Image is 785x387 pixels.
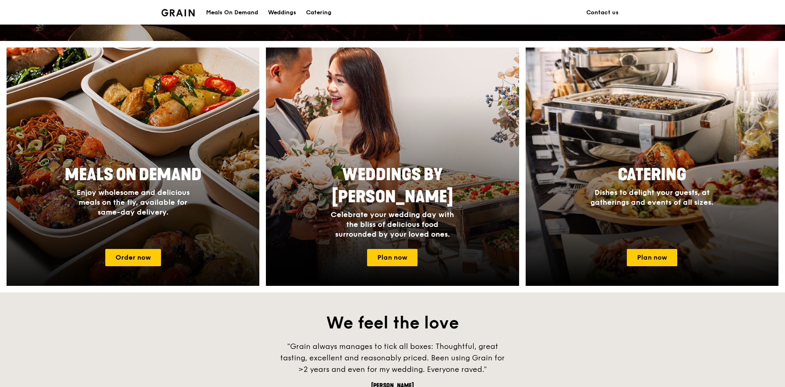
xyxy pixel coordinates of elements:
[266,48,519,286] img: weddings-card.4f3003b8.jpg
[306,0,331,25] div: Catering
[581,0,624,25] a: Contact us
[266,48,519,286] a: Weddings by [PERSON_NAME]Celebrate your wedding day with the bliss of delicious food surrounded b...
[526,48,778,286] img: catering-card.e1cfaf3e.jpg
[206,0,258,25] div: Meals On Demand
[65,165,202,185] span: Meals On Demand
[263,0,301,25] a: Weddings
[105,249,161,266] a: Order now
[7,48,259,286] a: Meals On DemandEnjoy wholesome and delicious meals on the fly, available for same-day delivery.Or...
[618,165,686,185] span: Catering
[367,249,417,266] a: Plan now
[161,9,195,16] img: Grain
[332,165,453,207] span: Weddings by [PERSON_NAME]
[270,341,515,375] div: "Grain always manages to tick all boxes: Thoughtful, great tasting, excellent and reasonably pric...
[331,210,454,239] span: Celebrate your wedding day with the bliss of delicious food surrounded by your loved ones.
[526,48,778,286] a: CateringDishes to delight your guests, at gatherings and events of all sizes.Plan now
[77,188,190,217] span: Enjoy wholesome and delicious meals on the fly, available for same-day delivery.
[627,249,677,266] a: Plan now
[301,0,336,25] a: Catering
[268,0,296,25] div: Weddings
[590,188,713,207] span: Dishes to delight your guests, at gatherings and events of all sizes.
